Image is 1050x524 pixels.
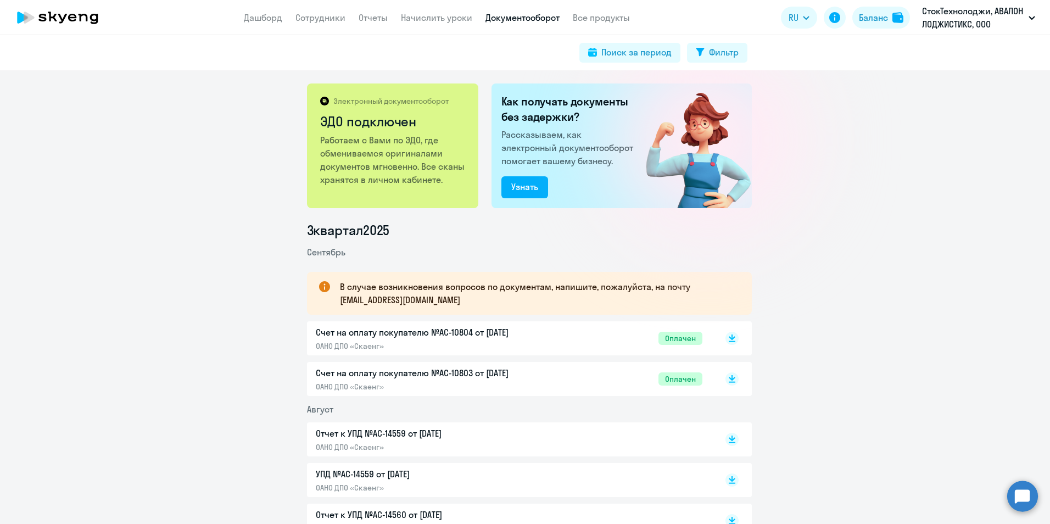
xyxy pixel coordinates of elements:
[781,7,817,29] button: RU
[628,83,752,208] img: connected
[511,180,538,193] div: Узнать
[320,133,467,186] p: Работаем с Вами по ЭДО, где обмениваемся оригиналами документов мгновенно. Все сканы хранятся в л...
[295,12,345,23] a: Сотрудники
[601,46,672,59] div: Поиск за период
[917,4,1041,31] button: СтокТехнолоджи, АВАЛОН ЛОДЖИСТИКС, ООО
[401,12,472,23] a: Начислить уроки
[658,332,702,345] span: Оплачен
[316,326,546,339] p: Счет на оплату покупателю №AC-10804 от [DATE]
[316,467,702,493] a: УПД №AC-14559 от [DATE]ОАНО ДПО «Скаенг»
[501,128,638,168] p: Рассказываем, как электронный документооборот помогает вашему бизнесу.
[307,247,345,258] span: Сентябрь
[316,483,546,493] p: ОАНО ДПО «Скаенг»
[307,221,752,239] li: 3 квартал 2025
[709,46,739,59] div: Фильтр
[687,43,747,63] button: Фильтр
[316,341,546,351] p: ОАНО ДПО «Скаенг»
[501,94,638,125] h2: Как получать документы без задержки?
[359,12,388,23] a: Отчеты
[307,404,333,415] span: Август
[573,12,630,23] a: Все продукты
[922,4,1024,31] p: СтокТехнолоджи, АВАЛОН ЛОДЖИСТИКС, ООО
[658,372,702,386] span: Оплачен
[892,12,903,23] img: balance
[579,43,680,63] button: Поиск за период
[789,11,798,24] span: RU
[859,11,888,24] div: Баланс
[316,442,546,452] p: ОАНО ДПО «Скаенг»
[852,7,910,29] button: Балансbalance
[244,12,282,23] a: Дашборд
[320,113,467,130] h2: ЭДО подключен
[485,12,560,23] a: Документооборот
[333,96,449,106] p: Электронный документооборот
[316,366,702,392] a: Счет на оплату покупателю №AC-10803 от [DATE]ОАНО ДПО «Скаенг»Оплачен
[316,382,546,392] p: ОАНО ДПО «Скаенг»
[316,427,702,452] a: Отчет к УПД №AC-14559 от [DATE]ОАНО ДПО «Скаенг»
[340,280,732,306] p: В случае возникновения вопросов по документам, напишите, пожалуйста, на почту [EMAIL_ADDRESS][DOM...
[316,326,702,351] a: Счет на оплату покупателю №AC-10804 от [DATE]ОАНО ДПО «Скаенг»Оплачен
[501,176,548,198] button: Узнать
[316,427,546,440] p: Отчет к УПД №AC-14559 от [DATE]
[316,467,546,481] p: УПД №AC-14559 от [DATE]
[316,366,546,380] p: Счет на оплату покупателю №AC-10803 от [DATE]
[316,508,546,521] p: Отчет к УПД №AC-14560 от [DATE]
